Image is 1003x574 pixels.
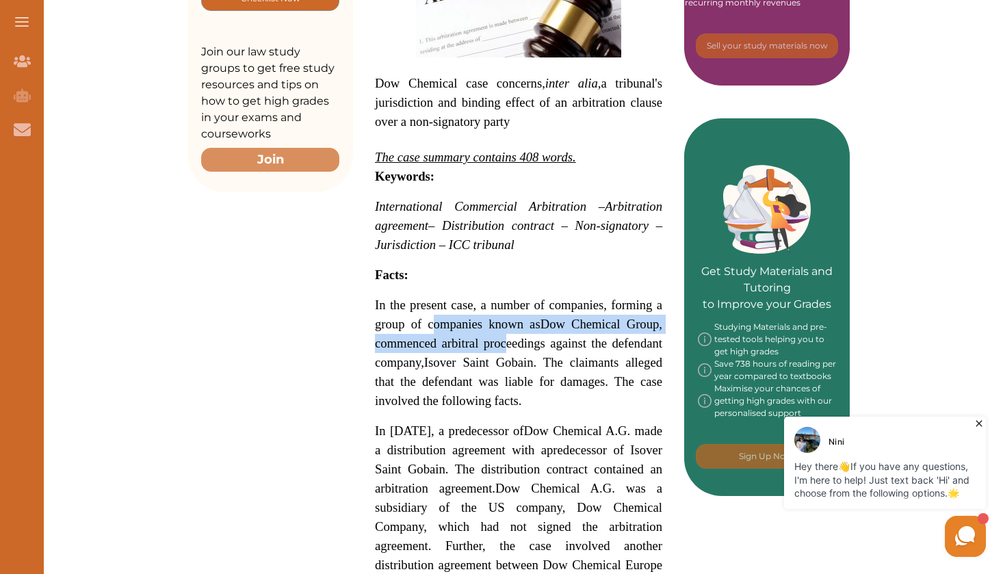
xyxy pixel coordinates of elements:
iframe: HelpCrunch [675,413,989,560]
span: International Commercial Arbitration – [375,199,605,213]
img: Green card image [723,165,811,254]
span: In the present case, a number of companies, forming a group of companies known as [375,298,662,331]
div: Maximise your chances of getting high grades with our personalised support [698,382,836,419]
img: info-img [698,321,712,358]
span: Dow Chemical Group, commenced arbitral proceedings against the defendant company, [375,317,662,369]
p: Get Study Materials and Tutoring to Improve your Grades [698,225,836,313]
button: [object Object] [696,34,838,58]
img: info-img [698,382,712,419]
span: – Distribution contract – Non-signatory – Jurisdiction – ICC tribunal [375,218,662,252]
p: Join our law study groups to get free study resources and tips on how to get high grades in your ... [201,44,339,142]
div: Save 738 hours of reading per year compared to textbooks [698,358,836,382]
span: Dow Chemical case concerns, a tribunal's jurisdiction and binding effect of an arbitration clause... [375,76,662,129]
span: predecessor of Isover Saint Gobain. The distribution contract contained an arbitration agreement. [375,443,662,495]
div: Studying Materials and pre-tested tools helping you to get high grades [698,321,836,358]
span: The case summary contains 408 words. [375,150,576,164]
span: In [DATE], a predecessor of [375,423,524,438]
img: info-img [698,358,712,382]
strong: Keywords: [375,169,434,183]
strong: Facts: [375,268,408,282]
p: Sell your study materials now [707,40,828,52]
span: Isover Saint Gobain. The claimants alleged that the defendant was liable for damages. The case in... [375,355,662,408]
button: Join [201,148,339,172]
em: inter alia, [545,76,601,90]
